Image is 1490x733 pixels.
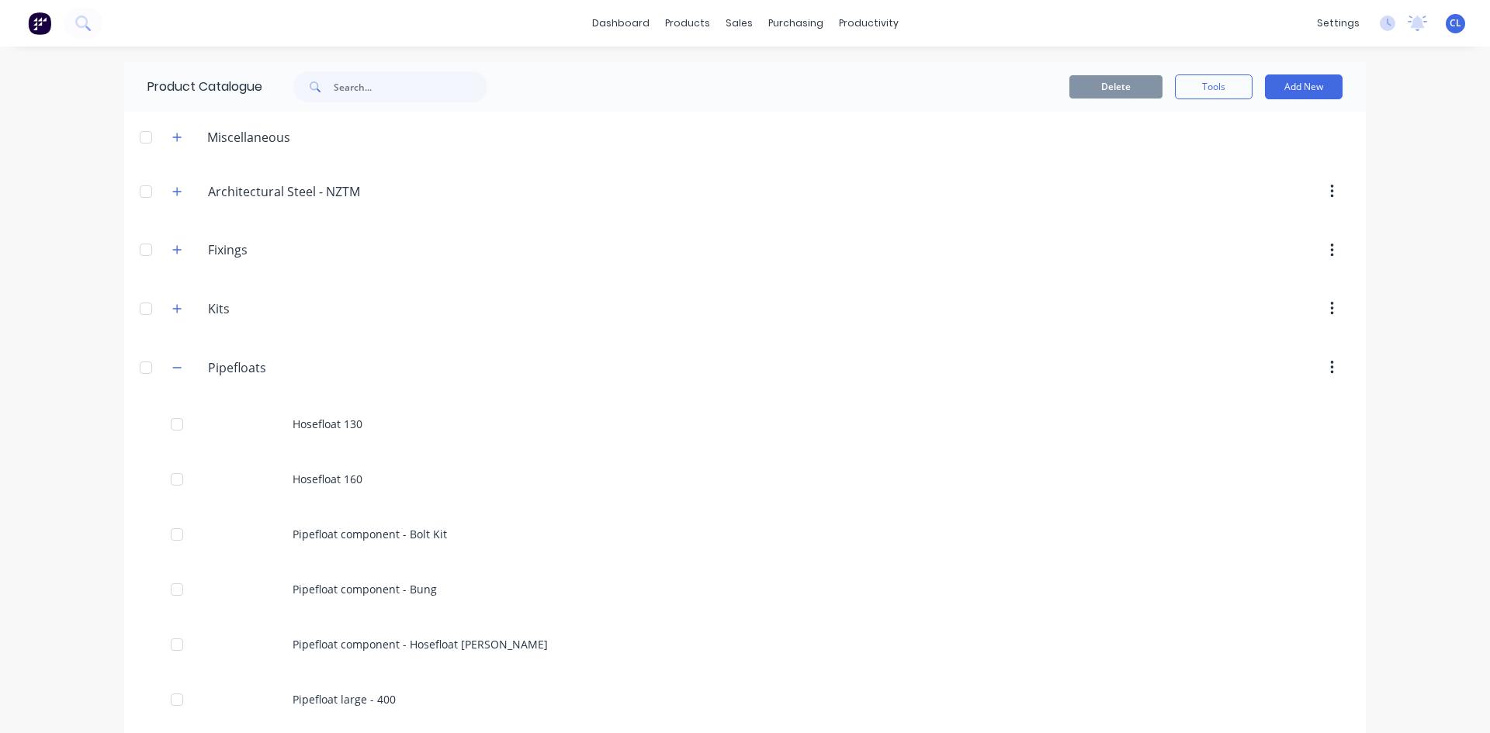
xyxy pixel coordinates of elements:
[124,617,1366,672] div: Pipefloat component - Hosefloat [PERSON_NAME]
[208,182,392,201] input: Enter category name
[657,12,718,35] div: products
[208,358,392,377] input: Enter category name
[195,128,303,147] div: Miscellaneous
[1309,12,1367,35] div: settings
[1450,16,1461,30] span: CL
[208,299,392,318] input: Enter category name
[124,62,262,112] div: Product Catalogue
[718,12,761,35] div: sales
[761,12,831,35] div: purchasing
[831,12,906,35] div: productivity
[1265,74,1343,99] button: Add New
[1175,74,1253,99] button: Tools
[28,12,51,35] img: Factory
[124,451,1366,507] div: Hosefloat 160
[124,507,1366,562] div: Pipefloat component - Bolt Kit
[124,396,1366,451] div: Hosefloat 130
[1069,75,1163,99] button: Delete
[334,71,487,102] input: Search...
[208,240,392,259] input: Enter category name
[124,562,1366,617] div: Pipefloat component - Bung
[584,12,657,35] a: dashboard
[124,672,1366,727] div: Pipefloat large - 400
